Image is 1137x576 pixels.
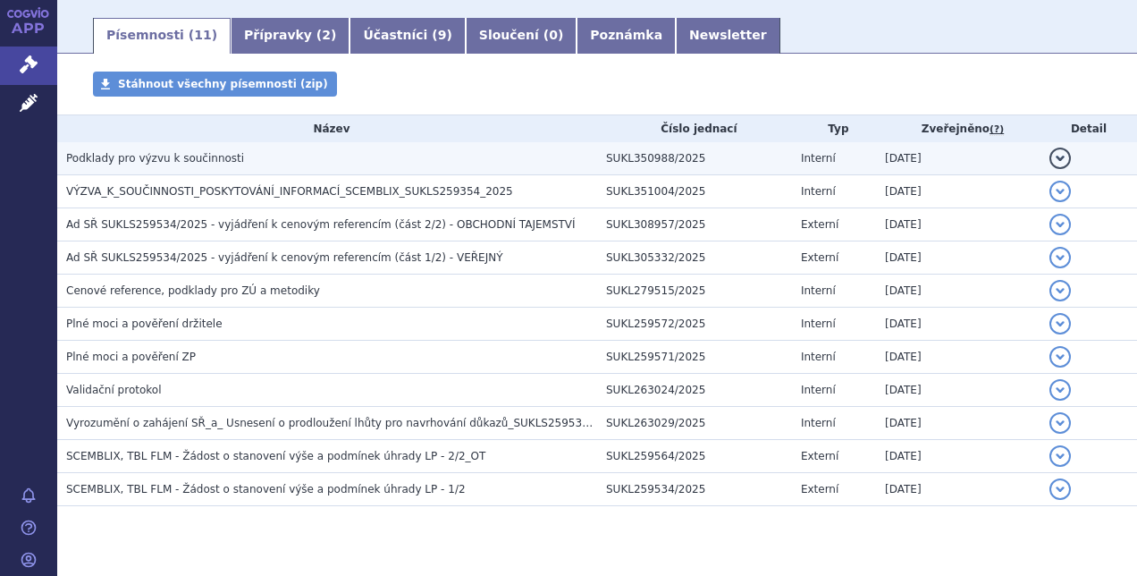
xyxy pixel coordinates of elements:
td: SUKL350988/2025 [597,142,792,175]
td: SUKL305332/2025 [597,241,792,275]
span: Cenové reference, podklady pro ZÚ a metodiky [66,284,320,297]
th: Zveřejněno [876,115,1040,142]
span: Plné moci a pověření držitele [66,318,223,330]
td: [DATE] [876,308,1040,341]
span: Interní [801,284,836,297]
span: 9 [438,28,447,42]
td: SUKL263024/2025 [597,374,792,407]
span: Interní [801,384,836,396]
a: Stáhnout všechny písemnosti (zip) [93,72,337,97]
td: SUKL259572/2025 [597,308,792,341]
span: Vyrozumění o zahájení SŘ_a_ Usnesení o prodloužení lhůty pro navrhování důkazů_SUKLS259534/2025 [66,417,619,429]
td: [DATE] [876,241,1040,275]
span: VÝZVA_K_SOUČINNOSTI_POSKYTOVÁNÍ_INFORMACÍ_SCEMBLIX_SUKLS259354_2025 [66,185,513,198]
span: Stáhnout všechny písemnosti (zip) [118,78,328,90]
th: Název [57,115,597,142]
td: SUKL259534/2025 [597,473,792,506]
button: detail [1049,148,1071,169]
span: 0 [549,28,558,42]
td: [DATE] [876,440,1040,473]
a: Písemnosti (11) [93,18,231,54]
button: detail [1049,313,1071,335]
span: Externí [801,450,838,462]
td: SUKL263029/2025 [597,407,792,440]
th: Detail [1040,115,1137,142]
abbr: (?) [990,123,1004,136]
button: detail [1049,280,1071,301]
span: Interní [801,185,836,198]
button: detail [1049,445,1071,467]
td: [DATE] [876,341,1040,374]
td: SUKL279515/2025 [597,275,792,308]
span: Interní [801,351,836,363]
button: detail [1049,412,1071,434]
span: SCEMBLIX, TBL FLM - Žádost o stanovení výše a podmínek úhrady LP - 2/2_OT [66,450,485,462]
a: Účastníci (9) [350,18,465,54]
a: Newsletter [676,18,780,54]
button: detail [1049,181,1071,202]
span: Podklady pro výzvu k součinnosti [66,152,244,165]
td: [DATE] [876,374,1040,407]
td: [DATE] [876,275,1040,308]
span: SCEMBLIX, TBL FLM - Žádost o stanovení výše a podmínek úhrady LP - 1/2 [66,483,466,496]
button: detail [1049,247,1071,268]
button: detail [1049,214,1071,235]
a: Přípravky (2) [231,18,350,54]
span: 11 [194,28,211,42]
td: [DATE] [876,407,1040,440]
span: Validační protokol [66,384,162,396]
td: [DATE] [876,473,1040,506]
span: Interní [801,417,836,429]
td: [DATE] [876,142,1040,175]
span: Ad SŘ SUKLS259534/2025 - vyjádření k cenovým referencím (část 1/2) - VEŘEJNÝ [66,251,503,264]
a: Poznámka [577,18,676,54]
span: Plné moci a pověření ZP [66,351,196,363]
span: Externí [801,251,838,264]
td: SUKL259564/2025 [597,440,792,473]
td: SUKL351004/2025 [597,175,792,208]
a: Sloučení (0) [466,18,577,54]
button: detail [1049,379,1071,401]
button: detail [1049,346,1071,368]
th: Číslo jednací [597,115,792,142]
th: Typ [792,115,876,142]
button: detail [1049,479,1071,500]
span: Externí [801,483,838,496]
span: Interní [801,152,836,165]
span: Ad SŘ SUKLS259534/2025 - vyjádření k cenovým referencím (část 2/2) - OBCHODNÍ TAJEMSTVÍ [66,218,576,231]
td: [DATE] [876,175,1040,208]
span: Externí [801,218,838,231]
td: [DATE] [876,208,1040,241]
td: SUKL308957/2025 [597,208,792,241]
td: SUKL259571/2025 [597,341,792,374]
span: 2 [322,28,331,42]
span: Interní [801,318,836,330]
